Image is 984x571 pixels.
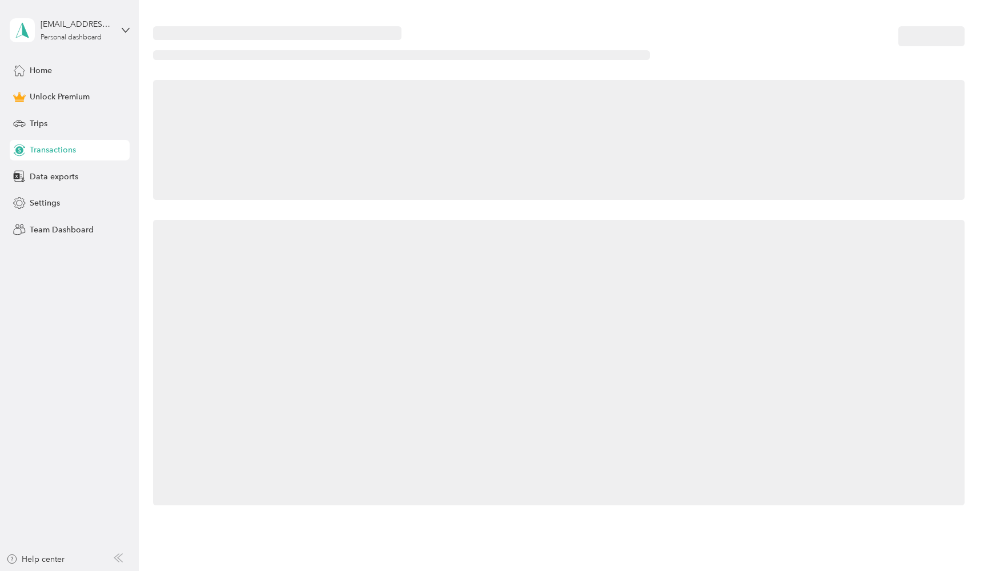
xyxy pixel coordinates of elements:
div: [EMAIL_ADDRESS][DOMAIN_NAME] [41,18,112,30]
div: Personal dashboard [41,34,102,41]
span: Data exports [30,171,78,183]
span: Settings [30,197,60,209]
iframe: Everlance-gr Chat Button Frame [920,507,984,571]
span: Transactions [30,144,76,156]
span: Team Dashboard [30,224,94,236]
button: Help center [6,553,65,565]
span: Unlock Premium [30,91,90,103]
span: Home [30,65,52,77]
span: Trips [30,118,47,130]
